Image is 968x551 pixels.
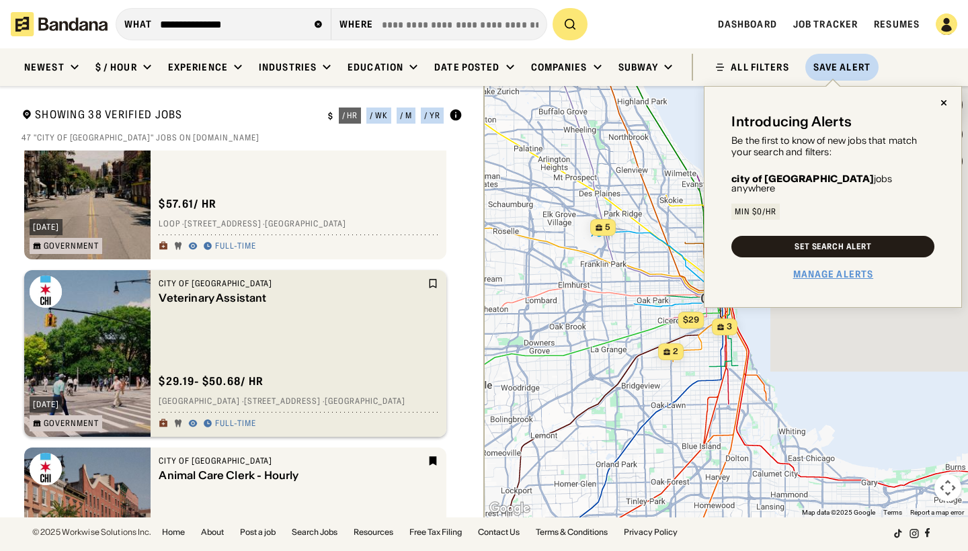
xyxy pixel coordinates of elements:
[434,61,499,73] div: Date Posted
[201,528,224,536] a: About
[124,18,152,30] div: what
[487,500,532,517] img: Google
[33,223,59,231] div: [DATE]
[478,528,520,536] a: Contact Us
[32,528,151,536] div: © 2025 Workwise Solutions Inc.
[354,528,393,536] a: Resources
[159,197,216,211] div: $ 57.61 / hr
[370,112,388,120] div: / wk
[731,174,934,193] div: jobs anywhere
[683,314,699,325] span: $29
[802,509,875,516] span: Map data ©2025 Google
[618,61,659,73] div: Subway
[342,112,358,120] div: / hr
[605,222,610,233] span: 5
[215,241,256,252] div: Full-time
[348,61,403,73] div: Education
[624,528,678,536] a: Privacy Policy
[22,132,462,143] div: 47 "city of [GEOGRAPHIC_DATA]" jobs on [DOMAIN_NAME]
[400,112,412,120] div: / m
[883,509,902,516] a: Terms (opens in new tab)
[259,61,317,73] div: Industries
[673,346,678,357] span: 2
[731,173,874,185] b: city of [GEOGRAPHIC_DATA]
[30,453,62,485] img: City of Chicago logo
[22,151,462,518] div: grid
[795,243,872,251] div: Set Search Alert
[718,18,777,30] a: Dashboard
[735,208,776,216] div: Min $0/hr
[159,219,438,230] div: Loop · [STREET_ADDRESS] · [GEOGRAPHIC_DATA]
[159,292,425,304] div: Veterinary Assistant
[793,18,858,30] a: Job Tracker
[910,509,964,516] a: Report a map error
[215,419,256,429] div: Full-time
[159,396,438,407] div: [GEOGRAPHIC_DATA] · [STREET_ADDRESS] · [GEOGRAPHIC_DATA]
[424,112,440,120] div: / yr
[409,528,462,536] a: Free Tax Filing
[95,61,137,73] div: $ / hour
[11,12,108,36] img: Bandana logotype
[292,528,337,536] a: Search Jobs
[44,242,99,250] div: Government
[159,278,425,289] div: City of [GEOGRAPHIC_DATA]
[159,456,425,466] div: City of [GEOGRAPHIC_DATA]
[793,268,874,280] a: Manage Alerts
[339,18,374,30] div: Where
[731,62,789,72] div: ALL FILTERS
[727,321,732,333] span: 3
[813,61,871,73] div: Save Alert
[44,419,99,427] div: Government
[159,374,264,388] div: $ 29.19 - $50.68 / hr
[24,61,65,73] div: Newest
[934,474,961,501] button: Map camera controls
[874,18,920,30] a: Resumes
[328,111,333,122] div: $
[30,275,62,308] img: City of Chicago logo
[531,61,588,73] div: Companies
[731,114,852,130] div: Introducing Alerts
[487,500,532,517] a: Open this area in Google Maps (opens a new window)
[731,135,934,158] div: Be the first to know of new jobs that match your search and filters:
[159,469,425,482] div: Animal Care Clerk - Hourly
[33,400,59,409] div: [DATE]
[22,108,317,124] div: Showing 38 Verified Jobs
[536,528,608,536] a: Terms & Conditions
[162,528,185,536] a: Home
[168,61,228,73] div: Experience
[240,528,276,536] a: Post a job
